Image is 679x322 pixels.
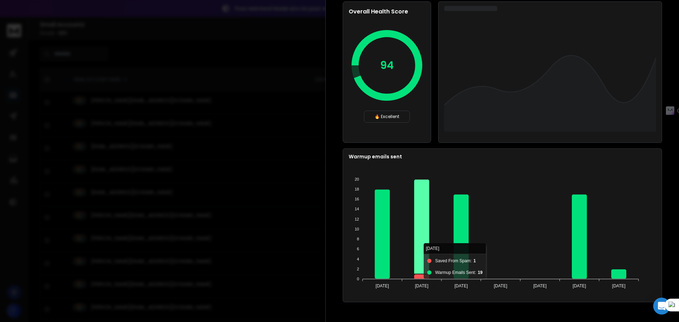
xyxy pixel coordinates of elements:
tspan: [DATE] [415,283,429,288]
p: Warmup emails sent [349,153,656,160]
tspan: 8 [357,237,359,241]
tspan: [DATE] [573,283,586,288]
tspan: 16 [355,197,359,201]
tspan: [DATE] [494,283,507,288]
tspan: 12 [355,217,359,221]
tspan: [DATE] [376,283,389,288]
h2: Overall Health Score [349,7,425,16]
tspan: 6 [357,247,359,251]
div: 🔥 Excellent [364,111,410,123]
tspan: 14 [355,207,359,211]
tspan: [DATE] [533,283,547,288]
tspan: 4 [357,257,359,261]
tspan: 10 [355,227,359,231]
tspan: [DATE] [612,283,626,288]
p: 94 [380,59,394,72]
tspan: 0 [357,277,359,281]
div: Open Intercom Messenger [653,298,670,315]
tspan: 2 [357,267,359,271]
tspan: 20 [355,177,359,181]
tspan: [DATE] [454,283,468,288]
tspan: 18 [355,187,359,191]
